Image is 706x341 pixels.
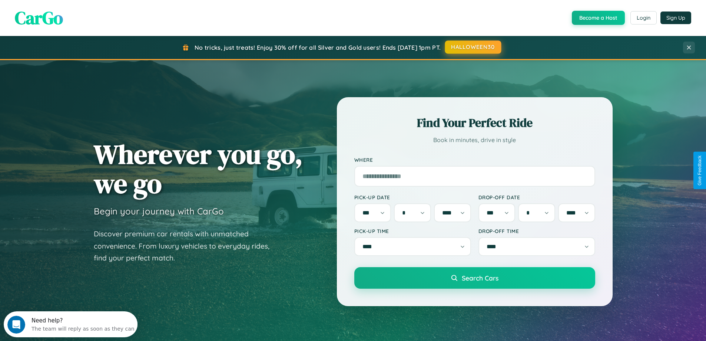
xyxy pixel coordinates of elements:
[445,40,501,54] button: HALLOWEEN30
[94,228,279,264] p: Discover premium car rentals with unmatched convenience. From luxury vehicles to everyday rides, ...
[4,311,137,337] iframe: Intercom live chat discovery launcher
[354,157,595,163] label: Where
[478,194,595,200] label: Drop-off Date
[15,6,63,30] span: CarGo
[7,316,25,334] iframe: Intercom live chat
[572,11,625,25] button: Become a Host
[3,3,138,23] div: Open Intercom Messenger
[28,12,131,20] div: The team will reply as soon as they can
[94,140,303,198] h1: Wherever you go, we go
[354,115,595,131] h2: Find Your Perfect Ride
[354,135,595,145] p: Book in minutes, drive in style
[697,155,702,186] div: Give Feedback
[462,274,498,282] span: Search Cars
[478,228,595,234] label: Drop-off Time
[94,206,224,217] h3: Begin your journey with CarGo
[660,12,691,24] button: Sign Up
[28,6,131,12] div: Need help?
[195,44,441,51] span: No tricks, just treats! Enjoy 30% off for all Silver and Gold users! Ends [DATE] 1pm PT.
[630,11,657,24] button: Login
[354,267,595,289] button: Search Cars
[354,228,471,234] label: Pick-up Time
[354,194,471,200] label: Pick-up Date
